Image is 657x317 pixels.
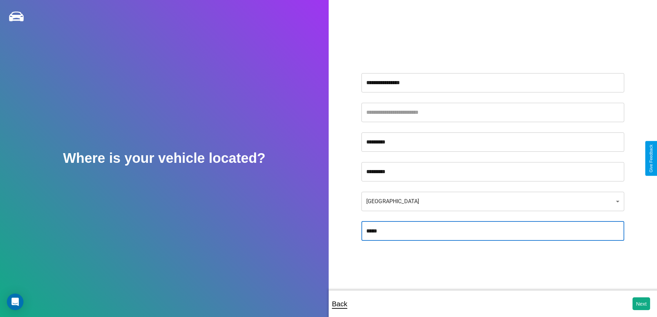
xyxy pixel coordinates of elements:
[633,297,650,310] button: Next
[649,145,654,172] div: Give Feedback
[63,150,266,166] h2: Where is your vehicle located?
[332,298,347,310] p: Back
[361,192,624,211] div: [GEOGRAPHIC_DATA]
[7,294,23,310] div: Open Intercom Messenger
